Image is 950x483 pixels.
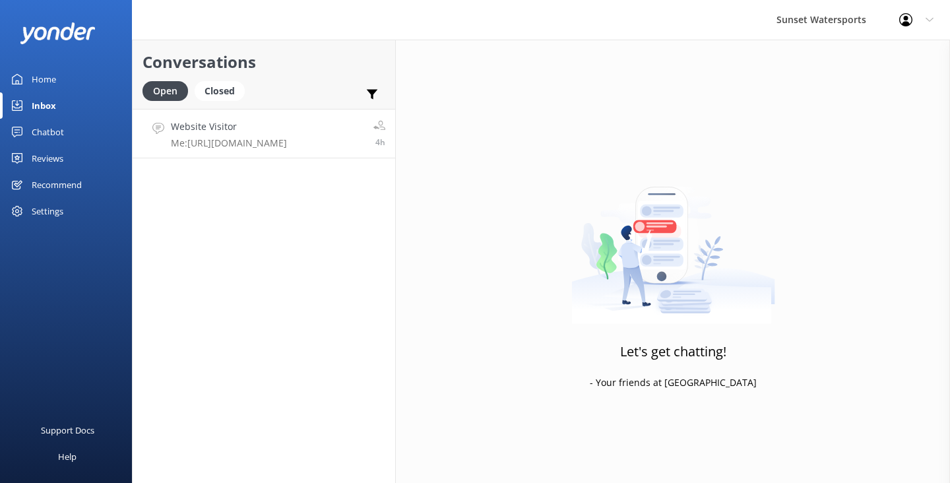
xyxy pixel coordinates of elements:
[32,172,82,198] div: Recommend
[142,83,195,98] a: Open
[32,145,63,172] div: Reviews
[375,137,385,148] span: Sep 12 2025 02:10pm (UTC -05:00) America/Cancun
[133,109,395,158] a: Website VisitorMe:[URL][DOMAIN_NAME]4h
[32,198,63,224] div: Settings
[41,417,94,443] div: Support Docs
[571,159,775,324] img: artwork of a man stealing a conversation from at giant smartphone
[142,81,188,101] div: Open
[32,92,56,119] div: Inbox
[620,341,726,362] h3: Let's get chatting!
[20,22,96,44] img: yonder-white-logo.png
[171,119,287,134] h4: Website Visitor
[195,83,251,98] a: Closed
[32,66,56,92] div: Home
[32,119,64,145] div: Chatbot
[142,49,385,75] h2: Conversations
[171,137,287,149] p: Me: [URL][DOMAIN_NAME]
[590,375,757,390] p: - Your friends at [GEOGRAPHIC_DATA]
[195,81,245,101] div: Closed
[58,443,77,470] div: Help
